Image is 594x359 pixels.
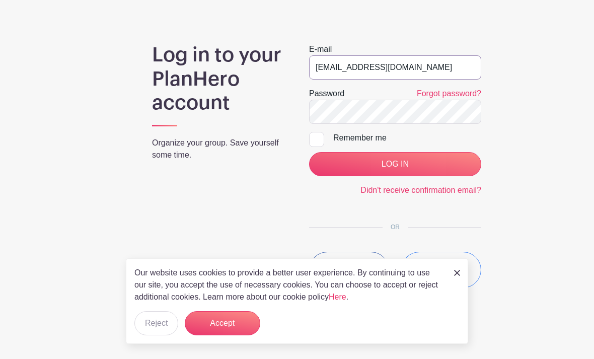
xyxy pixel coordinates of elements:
a: Here [329,293,346,301]
a: Didn't receive confirmation email? [360,186,481,194]
p: Organize your group. Save yourself some time. [152,137,285,161]
label: Password [309,88,344,100]
button: Login with Google [401,252,481,288]
div: Remember me [333,132,481,144]
label: E-mail [309,43,332,55]
p: Our website uses cookies to provide a better user experience. By continuing to use our site, you ... [134,267,443,303]
button: Login with Facebook [309,252,389,288]
input: e.g. julie@eventco.com [309,55,481,80]
a: Forgot password? [417,89,481,98]
span: OR [383,224,408,231]
h1: Log in to your PlanHero account [152,43,285,115]
button: Accept [185,311,260,335]
img: close_button-5f87c8562297e5c2d7936805f587ecaba9071eb48480494691a3f1689db116b3.svg [454,270,460,276]
button: Reject [134,311,178,335]
input: LOG IN [309,152,481,176]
